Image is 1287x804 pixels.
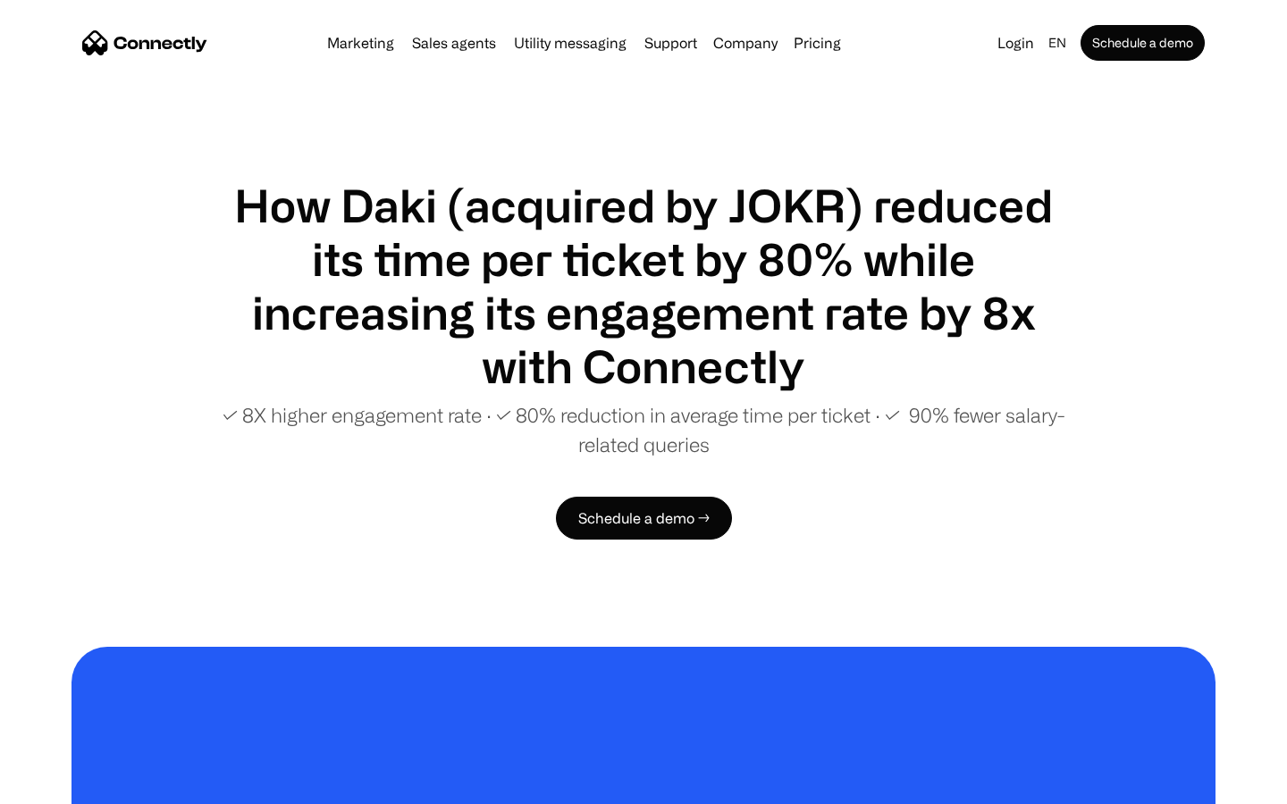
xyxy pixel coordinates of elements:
[1081,25,1205,61] a: Schedule a demo
[990,30,1041,55] a: Login
[405,36,503,50] a: Sales agents
[214,179,1072,393] h1: How Daki (acquired by JOKR) reduced its time per ticket by 80% while increasing its engagement ra...
[637,36,704,50] a: Support
[713,30,778,55] div: Company
[556,497,732,540] a: Schedule a demo →
[786,36,848,50] a: Pricing
[1048,30,1066,55] div: en
[18,771,107,798] aside: Language selected: English
[36,773,107,798] ul: Language list
[214,400,1072,459] p: ✓ 8X higher engagement rate ∙ ✓ 80% reduction in average time per ticket ∙ ✓ 90% fewer salary-rel...
[320,36,401,50] a: Marketing
[507,36,634,50] a: Utility messaging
